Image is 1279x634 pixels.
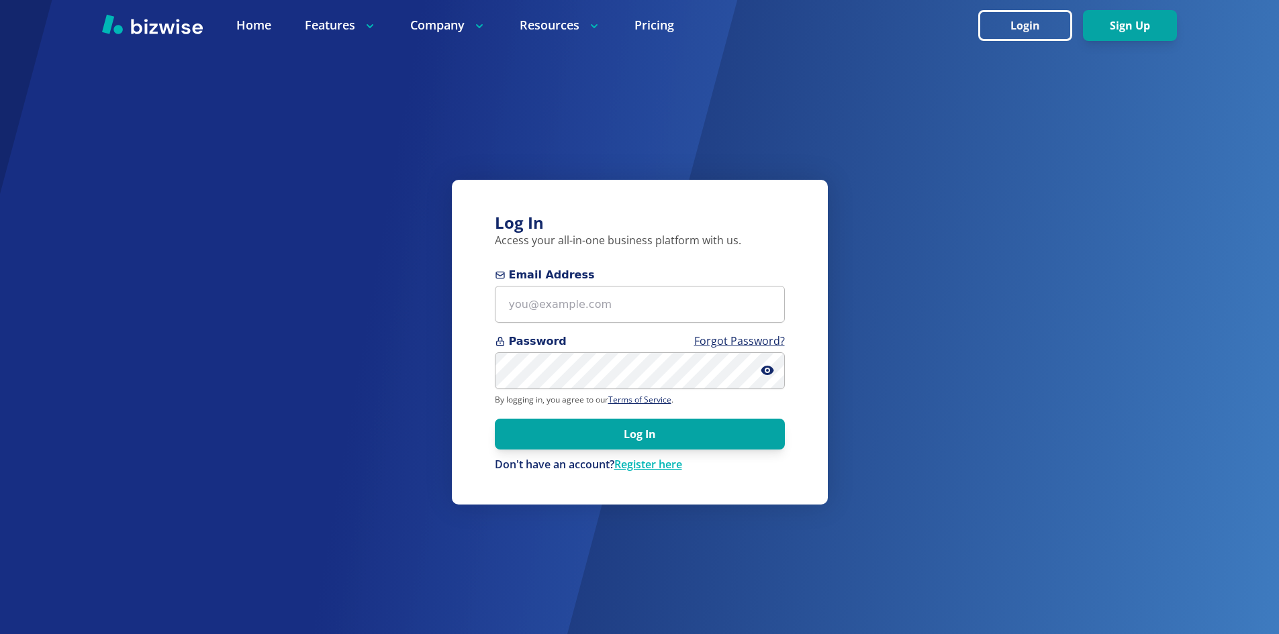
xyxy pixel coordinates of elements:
[495,212,785,234] h3: Log In
[410,17,486,34] p: Company
[495,267,785,283] span: Email Address
[495,394,785,405] p: By logging in, you agree to our .
[495,233,785,248] p: Access your all-in-one business platform with us.
[495,333,785,350] span: Password
[495,419,785,450] button: Log In
[495,458,785,472] div: Don't have an account?Register here
[495,286,785,323] input: you@example.com
[978,19,1083,32] a: Login
[305,17,377,34] p: Features
[1083,10,1177,41] button: Sign Up
[978,10,1072,41] button: Login
[614,457,682,472] a: Register here
[102,14,203,34] img: Bizwise Logo
[608,394,671,405] a: Terms of Service
[694,333,785,348] a: Forgot Password?
[495,458,785,472] p: Don't have an account?
[236,17,271,34] a: Home
[1083,19,1177,32] a: Sign Up
[634,17,674,34] a: Pricing
[520,17,601,34] p: Resources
